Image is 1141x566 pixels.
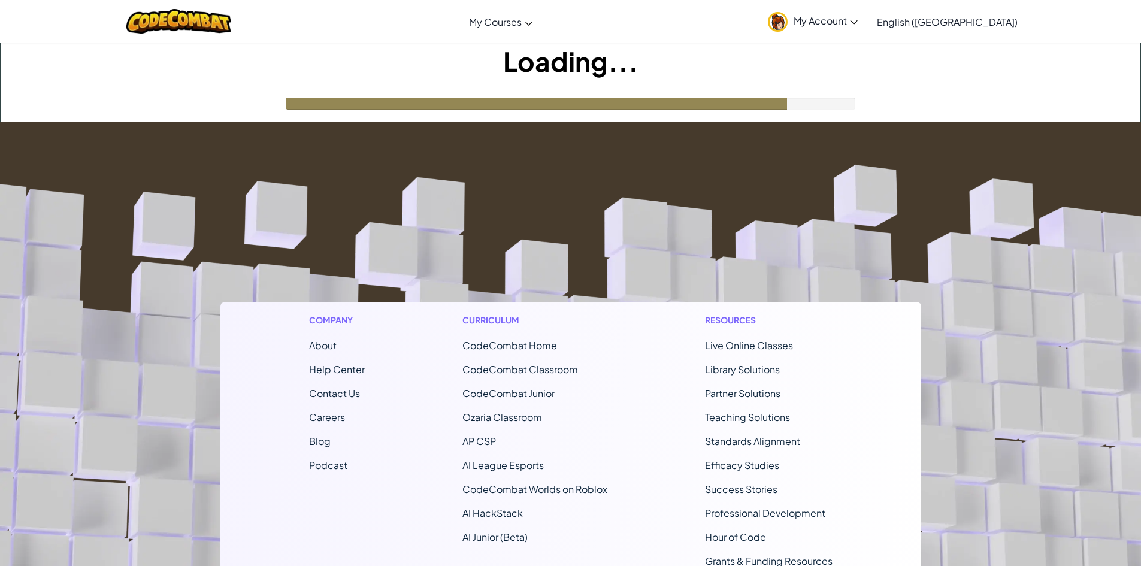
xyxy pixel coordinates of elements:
[462,339,557,352] span: CodeCombat Home
[705,483,777,495] a: Success Stories
[705,339,793,352] a: Live Online Classes
[309,387,360,399] span: Contact Us
[309,314,365,326] h1: Company
[309,339,337,352] a: About
[705,387,780,399] a: Partner Solutions
[126,9,231,34] img: CodeCombat logo
[462,363,578,376] a: CodeCombat Classroom
[705,531,766,543] a: Hour of Code
[705,363,780,376] a: Library Solutions
[705,411,790,423] a: Teaching Solutions
[871,5,1024,38] a: English ([GEOGRAPHIC_DATA])
[462,483,607,495] a: CodeCombat Worlds on Roblox
[462,387,555,399] a: CodeCombat Junior
[877,16,1018,28] span: English ([GEOGRAPHIC_DATA])
[462,435,496,447] a: AP CSP
[462,411,542,423] a: Ozaria Classroom
[762,2,864,40] a: My Account
[309,411,345,423] a: Careers
[462,314,607,326] h1: Curriculum
[309,363,365,376] a: Help Center
[705,459,779,471] a: Efficacy Studies
[309,459,347,471] a: Podcast
[768,12,788,32] img: avatar
[1,43,1140,80] h1: Loading...
[462,531,528,543] a: AI Junior (Beta)
[794,14,858,27] span: My Account
[705,507,825,519] a: Professional Development
[705,435,800,447] a: Standards Alignment
[705,314,833,326] h1: Resources
[469,16,522,28] span: My Courses
[462,507,523,519] a: AI HackStack
[462,459,544,471] a: AI League Esports
[463,5,538,38] a: My Courses
[309,435,331,447] a: Blog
